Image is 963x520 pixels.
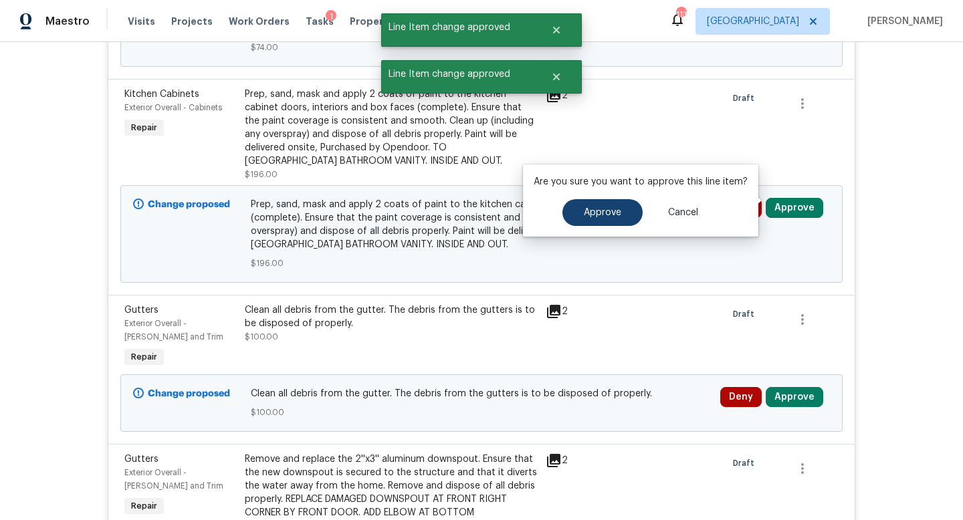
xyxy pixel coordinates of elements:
[245,303,538,330] div: Clean all debris from the gutter. The debris from the gutters is to be disposed of properly.
[251,198,713,251] span: Prep, sand, mask and apply 2 coats of paint to the kitchen cabinet doors, interiors and box faces...
[229,15,290,28] span: Work Orders
[251,41,713,54] span: $74.00
[45,15,90,28] span: Maestro
[733,92,760,105] span: Draft
[245,333,278,341] span: $100.00
[733,307,760,321] span: Draft
[251,406,713,419] span: $100.00
[128,15,155,28] span: Visits
[148,389,230,398] b: Change proposed
[126,499,163,513] span: Repair
[126,350,163,364] span: Repair
[546,88,598,104] div: 2
[647,199,720,226] button: Cancel
[124,90,199,99] span: Kitchen Cabinets
[862,15,943,28] span: [PERSON_NAME]
[124,319,223,341] span: Exterior Overall - [PERSON_NAME] and Trim
[381,13,534,41] span: Line Item change approved
[171,15,213,28] span: Projects
[124,454,158,464] span: Gutters
[584,208,621,218] span: Approve
[306,17,334,26] span: Tasks
[245,88,538,168] div: Prep, sand, mask and apply 2 coats of paint to the kitchen cabinet doors, interiors and box faces...
[676,8,685,21] div: 113
[124,104,222,112] span: Exterior Overall - Cabinets
[124,305,158,315] span: Gutters
[720,387,762,407] button: Deny
[534,17,578,43] button: Close
[546,452,598,469] div: 2
[124,469,223,490] span: Exterior Overall - [PERSON_NAME] and Trim
[562,199,643,226] button: Approve
[534,63,578,90] button: Close
[534,175,748,188] p: Are you sure you want to approve this line item?
[245,452,538,519] div: Remove and replace the 2''x3'' aluminum downspout. Ensure that the new downspout is secured to th...
[245,170,278,178] span: $196.00
[126,121,163,134] span: Repair
[326,10,336,23] div: 1
[381,60,534,88] span: Line Item change approved
[251,387,713,400] span: Clean all debris from the gutter. The debris from the gutters is to be disposed of properly.
[668,208,698,218] span: Cancel
[766,198,823,218] button: Approve
[707,15,799,28] span: [GEOGRAPHIC_DATA]
[148,200,230,209] b: Change proposed
[766,387,823,407] button: Approve
[733,457,760,470] span: Draft
[546,303,598,319] div: 2
[350,15,402,28] span: Properties
[251,257,713,270] span: $196.00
